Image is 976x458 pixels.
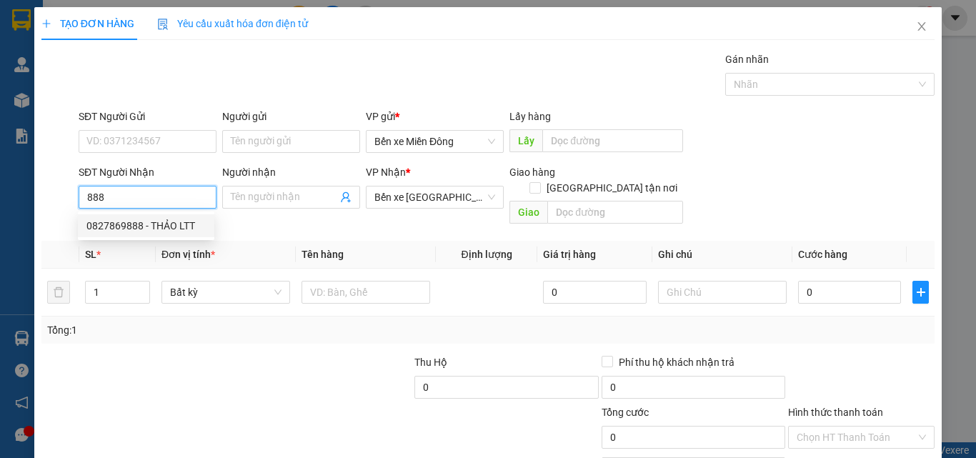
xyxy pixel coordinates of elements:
span: TẠO ĐƠN HÀNG [41,18,134,29]
div: Người nhận [222,164,360,180]
span: Giao [509,201,547,224]
span: Bất kỳ [170,282,282,303]
label: Hình thức thanh toán [788,407,883,418]
span: plus [913,287,928,298]
span: Bến xe Quảng Ngãi [374,186,495,208]
img: icon [157,19,169,30]
span: user-add [340,191,352,203]
input: Dọc đường [547,201,683,224]
button: plus [912,281,929,304]
span: Đơn vị tính [161,249,215,260]
span: Bến xe Miền Đông [374,131,495,152]
span: VP Nhận [366,166,406,178]
span: Lấy hàng [509,111,551,122]
button: Close [902,7,942,47]
span: Tên hàng [302,249,344,260]
span: Yêu cầu xuất hóa đơn điện tử [157,18,308,29]
span: Lấy [509,129,542,152]
div: VP gửi [366,109,504,124]
span: SL [85,249,96,260]
input: Dọc đường [542,129,683,152]
div: SĐT Người Gửi [79,109,216,124]
div: Tổng: 1 [47,322,378,338]
button: delete [47,281,70,304]
span: Phí thu hộ khách nhận trả [613,354,740,370]
span: Cước hàng [798,249,847,260]
input: 0 [543,281,646,304]
label: Gán nhãn [725,54,769,65]
div: Người gửi [222,109,360,124]
span: Thu Hộ [414,357,447,368]
th: Ghi chú [652,241,792,269]
span: Giao hàng [509,166,555,178]
div: 0827869888 - THẢO LTT [86,218,206,234]
span: plus [41,19,51,29]
span: close [916,21,927,32]
div: SĐT Người Nhận [79,164,216,180]
div: 0827869888 - THẢO LTT [78,214,214,237]
span: [GEOGRAPHIC_DATA] tận nơi [541,180,683,196]
span: Tổng cước [602,407,649,418]
input: VD: Bàn, Ghế [302,281,430,304]
span: Định lượng [461,249,512,260]
input: Ghi Chú [658,281,787,304]
span: Giá trị hàng [543,249,596,260]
